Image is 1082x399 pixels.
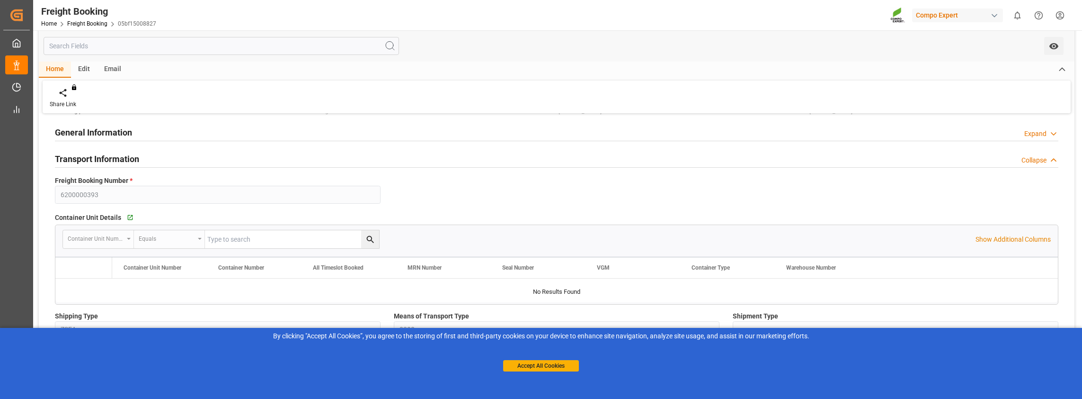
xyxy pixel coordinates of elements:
button: show 0 new notifications [1007,5,1028,26]
div: Equals [139,232,195,243]
button: Accept All Cookies [503,360,579,372]
span: [PERSON_NAME] reached the POD [809,108,896,115]
span: Means of Transport Type [394,311,469,321]
img: Screenshot%202023-09-29%20at%2010.02.21.png_1712312052.png [890,7,905,24]
h2: General Information [55,126,132,139]
span: VGM [597,264,610,271]
span: All Timeslot Booked [313,264,364,271]
div: By clicking "Accept All Cookies”, you agree to the storing of first and third-party cookies on yo... [7,331,1075,341]
span: Freight Booking Number [55,176,133,186]
div: Home [39,62,71,78]
textarea: ZSEA [55,321,381,339]
input: Search Fields [44,37,399,55]
input: Type to search [205,230,379,248]
span: Container Unit Details [55,213,121,223]
button: search button [361,230,379,248]
button: Compo Expert [912,6,1007,24]
span: Container Number [218,264,264,271]
textarea: 3200 [394,321,719,339]
span: Container Unit Number [124,264,181,271]
button: open menu [1044,37,1064,55]
span: MRN Number [408,264,442,271]
button: open menu [63,230,134,248]
div: Edit [71,62,97,78]
p: Show Additional Columns [976,235,1051,245]
h2: Transport Information [55,153,139,165]
div: Container Unit Number [68,232,124,243]
span: Shipping Type [55,311,98,321]
a: Home [41,20,57,27]
span: Shipment Type [733,311,778,321]
div: Expand [1024,129,1047,139]
button: open menu [134,230,205,248]
span: Booking confirmation received [308,108,385,115]
div: Compo Expert [912,9,1003,22]
span: Container Type [692,264,730,271]
div: Freight Booking [41,4,156,18]
span: Booking placed [57,108,96,115]
div: Collapse [1021,155,1047,165]
button: Help Center [1028,5,1049,26]
div: Email [97,62,128,78]
span: Seal Number [502,264,534,271]
span: [PERSON_NAME] left the POL [559,108,632,115]
span: Warehouse Number [786,264,836,271]
a: Freight Booking [67,20,107,27]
